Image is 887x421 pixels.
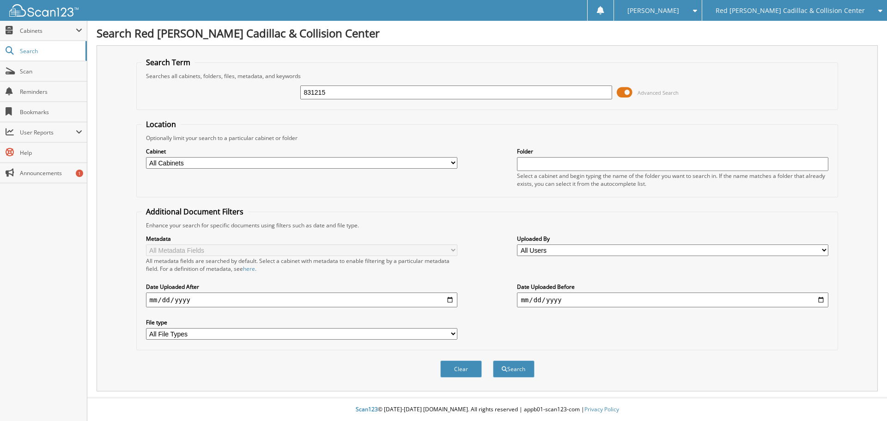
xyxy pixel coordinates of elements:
[146,257,457,273] div: All metadata fields are searched by default. Select a cabinet with metadata to enable filtering b...
[87,398,887,421] div: © [DATE]-[DATE] [DOMAIN_NAME]. All rights reserved | appb01-scan123-com |
[517,293,828,307] input: end
[20,47,81,55] span: Search
[20,149,82,157] span: Help
[627,8,679,13] span: [PERSON_NAME]
[146,318,457,326] label: File type
[146,283,457,291] label: Date Uploaded After
[20,67,82,75] span: Scan
[517,172,828,188] div: Select a cabinet and begin typing the name of the folder you want to search in. If the name match...
[141,119,181,129] legend: Location
[76,170,83,177] div: 1
[141,134,833,142] div: Optionally limit your search to a particular cabinet or folder
[146,235,457,243] label: Metadata
[20,88,82,96] span: Reminders
[20,128,76,136] span: User Reports
[440,360,482,378] button: Clear
[20,27,76,35] span: Cabinets
[97,25,878,41] h1: Search Red [PERSON_NAME] Cadillac & Collision Center
[356,405,378,413] span: Scan123
[584,405,619,413] a: Privacy Policy
[716,8,865,13] span: Red [PERSON_NAME] Cadillac & Collision Center
[517,147,828,155] label: Folder
[141,207,248,217] legend: Additional Document Filters
[141,221,833,229] div: Enhance your search for specific documents using filters such as date and file type.
[20,108,82,116] span: Bookmarks
[243,265,255,273] a: here
[517,235,828,243] label: Uploaded By
[141,72,833,80] div: Searches all cabinets, folders, files, metadata, and keywords
[517,283,828,291] label: Date Uploaded Before
[9,4,79,17] img: scan123-logo-white.svg
[146,147,457,155] label: Cabinet
[20,169,82,177] span: Announcements
[638,89,679,96] span: Advanced Search
[141,57,195,67] legend: Search Term
[146,293,457,307] input: start
[493,360,535,378] button: Search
